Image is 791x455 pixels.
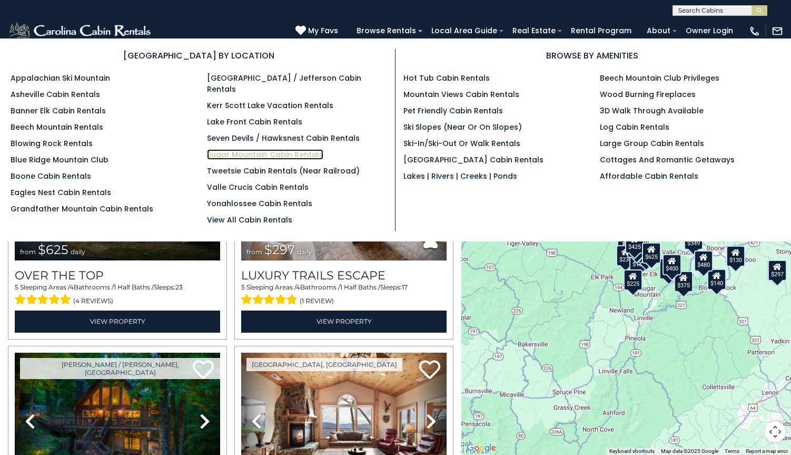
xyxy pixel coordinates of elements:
[297,248,312,256] span: daily
[11,89,100,100] a: Asheville Cabin Rentals
[207,117,302,127] a: Lake Front Cabin Rentals
[175,283,183,291] span: 23
[625,233,644,254] div: $425
[246,248,262,256] span: from
[207,133,360,143] a: Seven Devils / Hawksnest Cabin Rentals
[8,21,154,42] img: White-1-2.png
[20,248,36,256] span: from
[207,198,312,209] a: Yonahlossee Cabin Rentals
[600,73,719,83] a: Beech Mountain Club Privileges
[507,23,561,39] a: Real Estate
[207,73,361,94] a: [GEOGRAPHIC_DATA] / Jefferson Cabin Rentals
[241,283,447,308] div: Sleeping Areas / Bathrooms / Sleeps:
[264,242,295,257] span: $297
[464,441,499,455] a: Open this area in Google Maps (opens a new window)
[246,358,402,371] a: [GEOGRAPHIC_DATA], [GEOGRAPHIC_DATA]
[600,89,696,100] a: Wood Burning Fireplaces
[11,204,153,214] a: Grandfather Mountain Cabin Rentals
[661,448,718,454] span: Map data ©2025 Google
[11,138,93,149] a: Blowing Rock Rentals
[403,73,490,83] a: Hot Tub Cabin Rentals
[566,23,637,39] a: Rental Program
[11,49,387,62] h3: [GEOGRAPHIC_DATA] BY LOCATION
[402,283,408,291] span: 17
[241,311,447,332] a: View Property
[114,283,154,291] span: 1 Half Baths /
[308,25,338,36] span: My Favs
[11,187,111,198] a: Eagles Nest Cabin Rentals
[629,250,648,271] div: $185
[11,105,106,116] a: Banner Elk Cabin Rentals
[207,215,292,225] a: View All Cabin Rentals
[631,237,650,258] div: $165
[464,441,499,455] img: Google
[600,122,669,132] a: Log Cabin Rentals
[207,166,360,176] a: Tweetsie Cabin Rentals (Near Railroad)
[403,122,522,132] a: Ski Slopes (Near or On Slopes)
[663,254,681,275] div: $400
[659,258,678,279] div: $230
[15,268,220,283] a: Over The Top
[241,283,245,291] span: 5
[300,294,334,308] span: (1 review)
[15,311,220,332] a: View Property
[749,25,760,37] img: phone-regular-white.png
[426,23,502,39] a: Local Area Guide
[11,171,91,181] a: Boone Cabin Rentals
[765,421,786,442] button: Map camera controls
[707,268,726,289] div: $140
[241,268,447,283] a: Luxury Trails Escape
[351,23,421,39] a: Browse Rentals
[38,242,68,257] span: $625
[600,154,735,165] a: Cottages and Romantic Getaways
[403,89,519,100] a: Mountain Views Cabin Rentals
[296,283,300,291] span: 4
[609,448,655,455] button: Keyboard shortcuts
[340,283,380,291] span: 1 Half Baths /
[403,49,780,62] h3: BROWSE BY AMENITIES
[674,270,693,292] div: $375
[11,122,103,132] a: Beech Mountain Rentals
[772,25,783,37] img: mail-regular-white.png
[637,244,656,265] div: $215
[11,154,108,165] a: Blue Ridge Mountain Club
[600,138,704,149] a: Large Group Cabin Rentals
[11,73,110,83] a: Appalachian Ski Mountain
[419,359,440,382] a: Add to favorites
[70,283,74,291] span: 4
[684,229,703,250] div: $349
[403,138,520,149] a: Ski-in/Ski-Out or Walk Rentals
[694,250,713,272] div: $480
[20,358,220,379] a: [PERSON_NAME] / [PERSON_NAME], [GEOGRAPHIC_DATA]
[15,283,18,291] span: 5
[746,448,788,454] a: Report a map error
[295,25,341,37] a: My Favs
[73,294,113,308] span: (4 reviews)
[600,105,704,116] a: 3D Walk Through Available
[207,149,323,160] a: Sugar Mountain Cabin Rentals
[616,245,635,266] div: $230
[71,248,85,256] span: daily
[207,100,333,111] a: Kerr Scott Lake Vacation Rentals
[207,182,309,192] a: Valle Crucis Cabin Rentals
[403,105,503,116] a: Pet Friendly Cabin Rentals
[768,259,787,280] div: $297
[403,154,543,165] a: [GEOGRAPHIC_DATA] Cabin Rentals
[624,269,643,290] div: $225
[600,171,698,181] a: Affordable Cabin Rentals
[403,171,517,181] a: Lakes | Rivers | Creeks | Ponds
[628,236,647,257] div: $535
[680,23,738,39] a: Owner Login
[641,23,676,39] a: About
[725,448,739,454] a: Terms
[15,283,220,308] div: Sleeping Areas / Bathrooms / Sleeps:
[726,246,745,267] div: $130
[642,242,661,263] div: $625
